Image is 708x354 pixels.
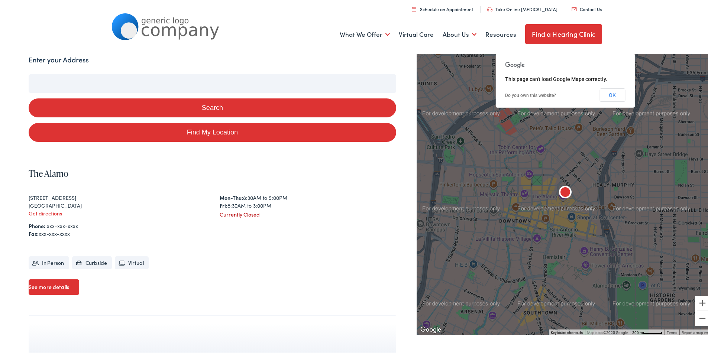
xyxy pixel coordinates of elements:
[29,221,45,228] strong: Phone:
[29,228,396,236] div: xxx-xxx-xxxx
[220,200,227,208] strong: Fri:
[29,228,39,236] strong: Fax:
[29,166,68,178] a: The Alamo
[630,328,665,333] button: Map scale: 200 m per 48 pixels
[525,23,602,43] a: Find a Hearing Clinic
[551,329,583,334] button: Keyboard shortcuts
[340,19,390,47] a: What We Offer
[587,329,628,333] span: Map data ©2025 Google
[29,192,205,200] div: [STREET_ADDRESS]
[505,91,556,97] a: Do you own this website?
[599,87,625,100] button: OK
[632,329,643,333] span: 200 m
[220,192,243,200] strong: Mon-Thu:
[115,255,149,268] li: Virtual
[487,6,492,10] img: utility icon
[29,255,69,268] li: In Person
[220,209,396,217] div: Currently Closed
[220,192,396,208] div: 8:30AM to 5:00PM 8:30AM to 3:00PM
[572,6,577,10] img: utility icon
[667,329,677,333] a: Terms
[29,208,62,215] a: Get directions
[29,278,79,293] a: See more details
[399,19,434,47] a: Virtual Care
[485,19,516,47] a: Resources
[412,5,416,10] img: utility icon
[29,53,89,64] label: Enter your Address
[47,221,78,228] a: xxx-xxx-xxxx
[29,121,396,140] a: Find My Location
[556,183,574,201] div: The Alamo
[29,97,396,116] button: Search
[29,200,205,208] div: [GEOGRAPHIC_DATA]
[572,4,602,11] a: Contact Us
[418,324,443,333] a: Open this area in Google Maps (opens a new window)
[505,75,607,81] span: This page can't load Google Maps correctly.
[443,19,476,47] a: About Us
[487,4,557,11] a: Take Online [MEDICAL_DATA]
[29,73,396,91] input: Enter your address or zip code
[412,4,473,11] a: Schedule an Appointment
[418,324,443,333] img: Google
[72,255,112,268] li: Curbside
